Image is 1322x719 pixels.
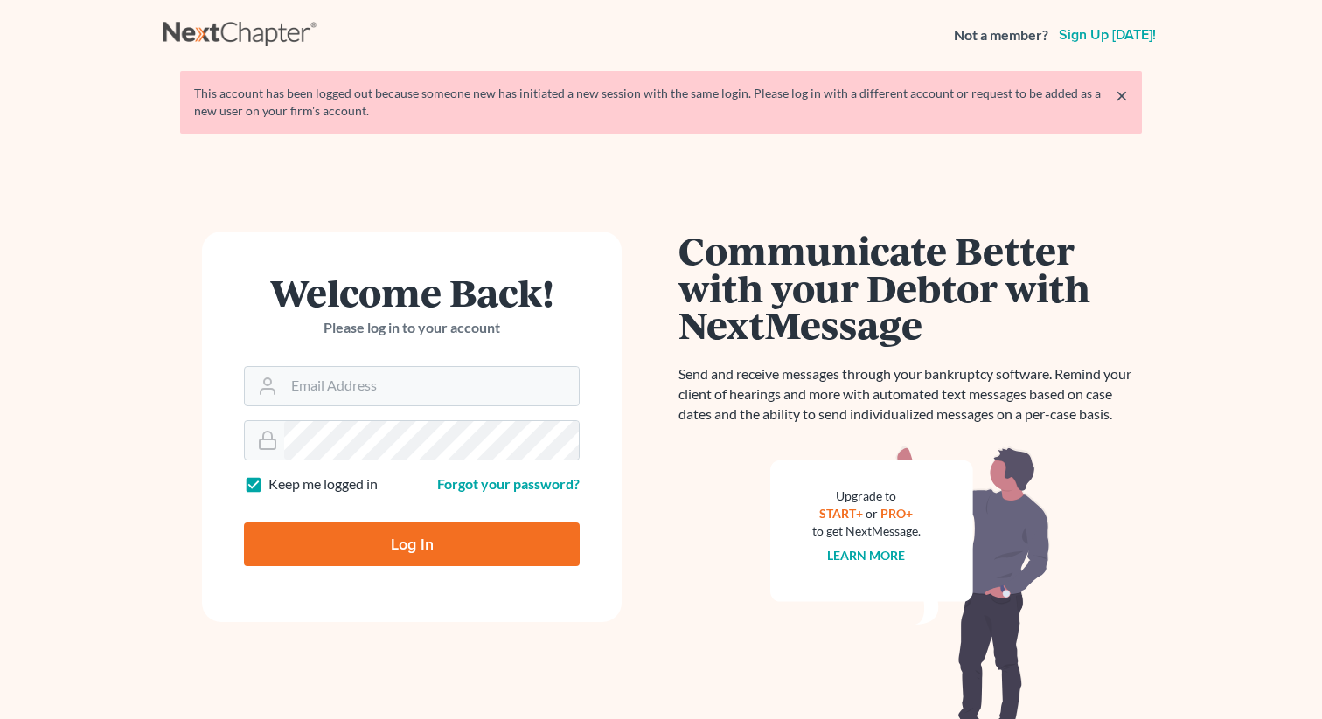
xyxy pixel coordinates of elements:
[812,487,921,505] div: Upgrade to
[268,474,378,494] label: Keep me logged in
[244,522,580,566] input: Log In
[678,364,1142,425] p: Send and receive messages through your bankruptcy software. Remind your client of hearings and mo...
[1116,85,1128,106] a: ×
[284,367,579,405] input: Email Address
[194,85,1128,120] div: This account has been logged out because someone new has initiated a new session with the same lo...
[437,475,580,492] a: Forgot your password?
[881,506,914,521] a: PRO+
[954,25,1048,45] strong: Not a member?
[812,522,921,540] div: to get NextMessage.
[866,506,879,521] span: or
[244,318,580,338] p: Please log in to your account
[678,232,1142,343] h1: Communicate Better with your Debtor with NextMessage
[244,273,580,311] h1: Welcome Back!
[820,506,864,521] a: START+
[828,548,906,563] a: Learn more
[1055,28,1159,42] a: Sign up [DATE]!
